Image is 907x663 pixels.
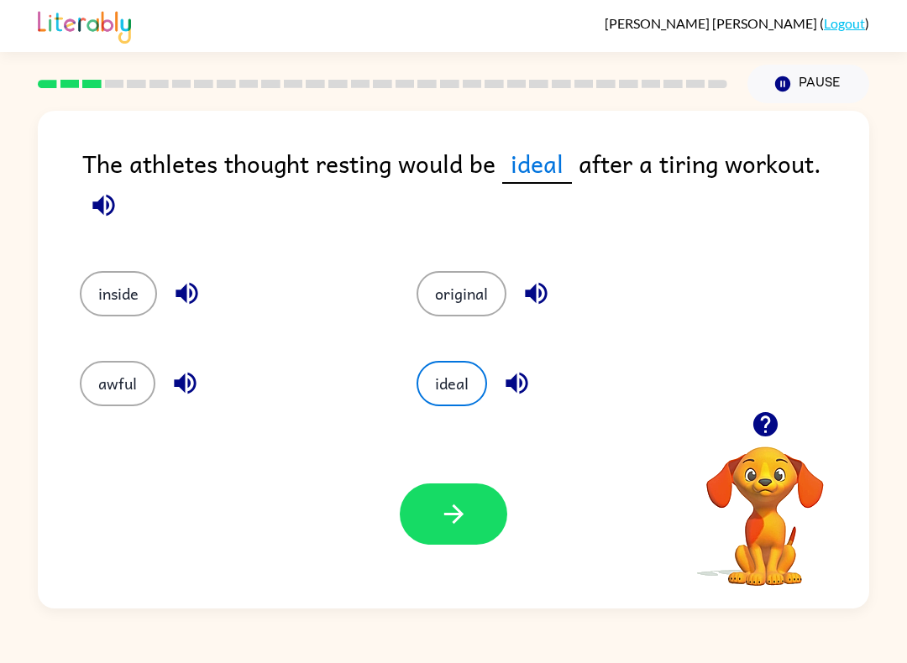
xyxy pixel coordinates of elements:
[82,144,869,238] div: The athletes thought resting would be after a tiring workout.
[417,271,506,316] button: original
[417,361,487,406] button: ideal
[747,65,869,103] button: Pause
[605,15,869,31] div: ( )
[502,144,572,184] span: ideal
[80,271,157,316] button: inside
[681,420,849,588] video: Your browser must support playing .mp4 files to use Literably. Please try using another browser.
[605,15,820,31] span: [PERSON_NAME] [PERSON_NAME]
[824,15,865,31] a: Logout
[38,7,131,44] img: Literably
[80,361,155,406] button: awful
